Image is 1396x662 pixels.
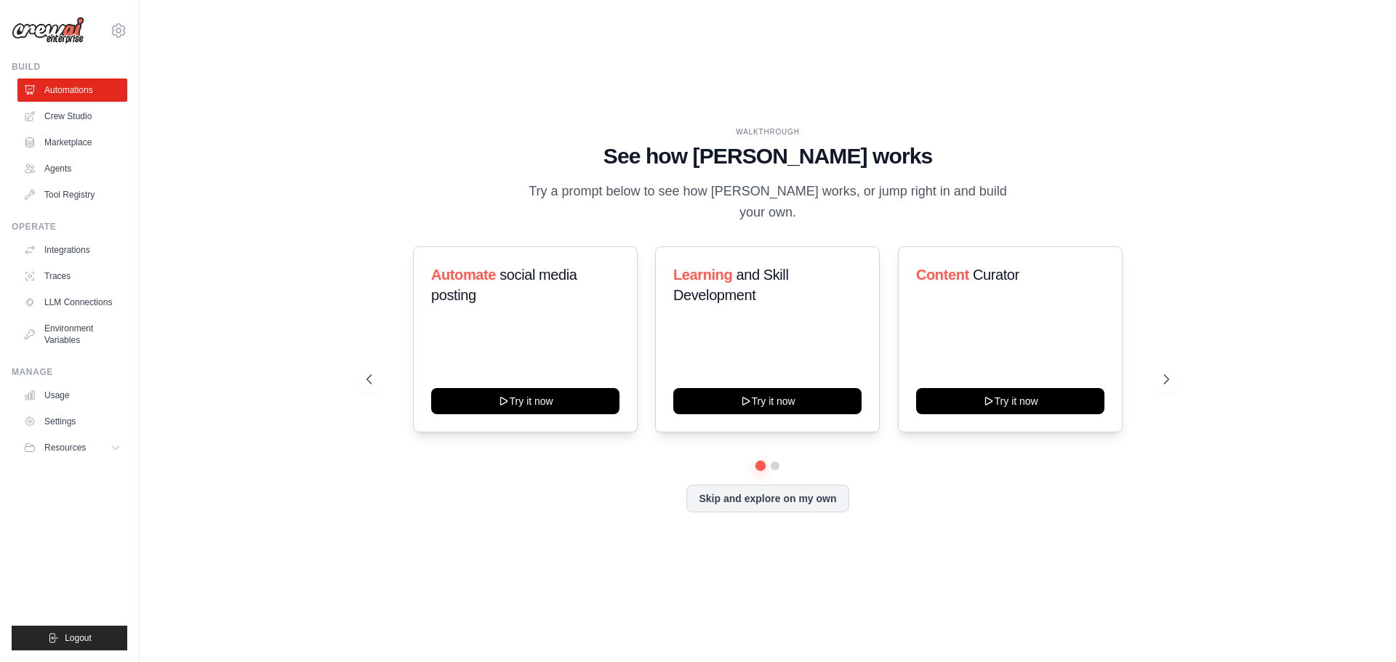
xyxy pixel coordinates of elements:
span: Automate [431,267,496,283]
p: Try a prompt below to see how [PERSON_NAME] works, or jump right in and build your own. [523,181,1012,224]
span: Learning [673,267,732,283]
button: Try it now [673,388,862,414]
span: Logout [65,632,92,644]
button: Try it now [916,388,1104,414]
a: Environment Variables [17,317,127,352]
a: Agents [17,157,127,180]
a: Integrations [17,238,127,262]
img: Logo [12,17,84,44]
div: Manage [12,366,127,378]
div: Operate [12,221,127,233]
a: Marketplace [17,131,127,154]
button: Try it now [431,388,619,414]
div: WALKTHROUGH [366,126,1169,137]
span: social media posting [431,267,577,303]
button: Logout [12,626,127,650]
a: Usage [17,384,127,407]
div: Build [12,61,127,73]
span: Resources [44,442,86,453]
a: Automations [17,78,127,102]
button: Resources [17,436,127,459]
a: Settings [17,410,127,433]
iframe: Chat Widget [1323,592,1396,662]
a: Traces [17,265,127,288]
h1: See how [PERSON_NAME] works [366,143,1169,169]
a: LLM Connections [17,291,127,314]
a: Crew Studio [17,105,127,128]
a: Tool Registry [17,183,127,206]
span: Curator [973,267,1019,283]
button: Skip and explore on my own [686,485,849,512]
span: Content [916,267,969,283]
